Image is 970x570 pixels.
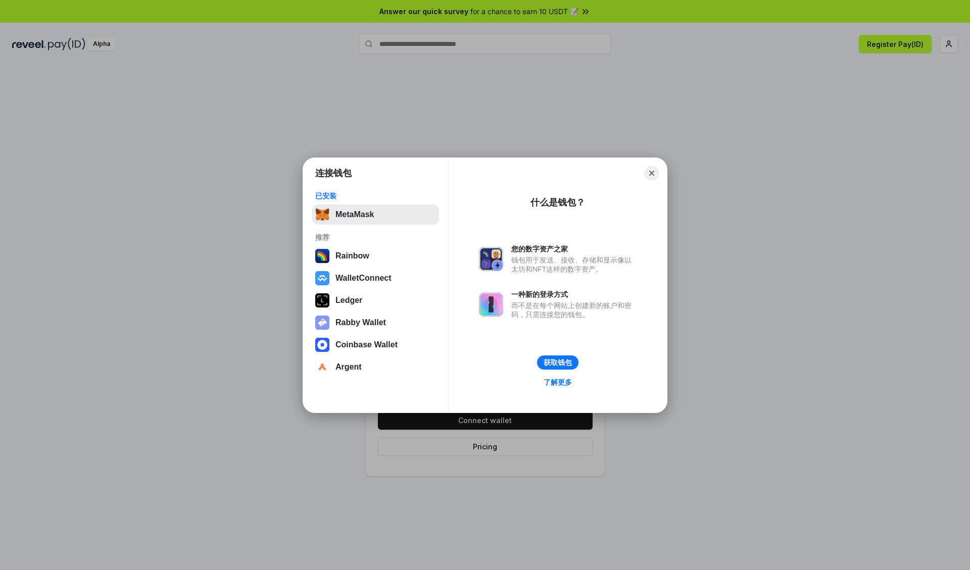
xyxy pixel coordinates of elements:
[312,204,439,225] button: MetaMask
[511,244,637,253] div: 您的数字资产之家
[312,313,439,333] button: Rabby Wallet
[312,357,439,377] button: Argent
[315,249,329,263] img: svg+xml,%3Csvg%20width%3D%22120%22%20height%3D%22120%22%20viewBox%3D%220%200%20120%20120%22%20fil...
[479,247,503,271] img: svg+xml,%3Csvg%20xmlns%3D%22http%3A%2F%2Fwww.w3.org%2F2000%2Fsvg%22%20fill%3D%22none%22%20viewBox...
[315,208,329,222] img: svg+xml,%3Csvg%20fill%3D%22none%22%20height%3D%2233%22%20viewBox%3D%220%200%2035%2033%22%20width%...
[312,246,439,266] button: Rainbow
[544,358,572,367] div: 获取钱包
[335,296,362,305] div: Ledger
[312,335,439,355] button: Coinbase Wallet
[315,271,329,285] img: svg+xml,%3Csvg%20width%3D%2228%22%20height%3D%2228%22%20viewBox%3D%220%200%2028%2028%22%20fill%3D...
[315,338,329,352] img: svg+xml,%3Csvg%20width%3D%2228%22%20height%3D%2228%22%20viewBox%3D%220%200%2028%2028%22%20fill%3D...
[511,301,637,319] div: 而不是在每个网站上创建新的账户和密码，只需连接您的钱包。
[312,268,439,288] button: WalletConnect
[645,166,659,180] button: Close
[335,318,386,327] div: Rabby Wallet
[335,362,362,372] div: Argent
[315,316,329,330] img: svg+xml,%3Csvg%20xmlns%3D%22http%3A%2F%2Fwww.w3.org%2F2000%2Fsvg%22%20fill%3D%22none%22%20viewBox...
[335,274,392,283] div: WalletConnect
[538,376,578,389] a: 了解更多
[511,255,637,274] div: 钱包用于发送、接收、存储和显示像以太坊和NFT这样的数字资产。
[537,355,578,370] button: 获取钱包
[544,378,572,387] div: 了解更多
[312,290,439,310] button: Ledger
[335,340,398,349] div: Coinbase Wallet
[315,167,352,179] h1: 连接钱包
[511,290,637,299] div: 一种新的登录方式
[315,191,436,200] div: 已安装
[335,251,369,261] div: Rainbow
[315,360,329,374] img: svg+xml,%3Csvg%20width%3D%2228%22%20height%3D%2228%22%20viewBox%3D%220%200%2028%2028%22%20fill%3D...
[315,233,436,242] div: 推荐
[530,196,585,209] div: 什么是钱包？
[315,293,329,307] img: svg+xml,%3Csvg%20xmlns%3D%22http%3A%2F%2Fwww.w3.org%2F2000%2Fsvg%22%20width%3D%2228%22%20height%3...
[479,292,503,317] img: svg+xml,%3Csvg%20xmlns%3D%22http%3A%2F%2Fwww.w3.org%2F2000%2Fsvg%22%20fill%3D%22none%22%20viewBox...
[335,210,374,219] div: MetaMask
